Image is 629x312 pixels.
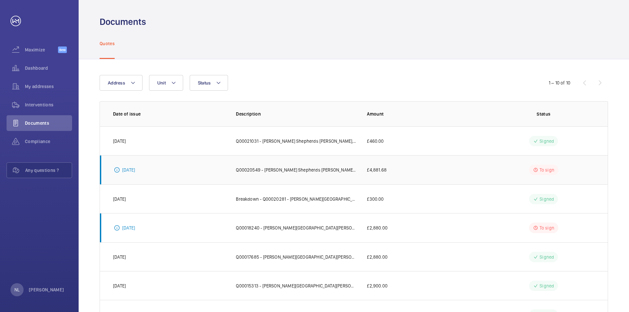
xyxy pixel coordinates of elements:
[113,111,225,117] p: Date of issue
[198,80,211,85] span: Status
[236,167,356,173] p: Q00020549 - [PERSON_NAME] Shepherds [PERSON_NAME], - [PERSON_NAME] Hospitality International - Su...
[25,167,72,174] span: Any questions ?
[25,101,72,108] span: Interventions
[540,225,554,231] p: To sign
[367,254,388,260] p: £2,880.00
[236,283,356,289] p: Q00015313 - [PERSON_NAME][GEOGRAPHIC_DATA][PERSON_NAME], - [PERSON_NAME] Hospitality Internationa...
[236,138,356,144] p: Q00021031 - [PERSON_NAME] Shepherds [PERSON_NAME], - [PERSON_NAME] Hospitality International Door...
[236,111,356,117] p: Description
[367,138,384,144] p: £460.00
[540,138,554,144] p: Signed
[25,65,72,71] span: Dashboard
[25,46,58,53] span: Maximize
[100,40,115,47] p: Quotes
[367,167,387,173] p: £4,881.68
[100,75,143,91] button: Address
[540,167,554,173] p: To sign
[367,111,482,117] p: Amount
[113,283,126,289] p: [DATE]
[108,80,125,85] span: Address
[25,138,72,145] span: Compliance
[149,75,183,91] button: Unit
[25,83,72,90] span: My addresses
[540,283,554,289] p: Signed
[157,80,166,85] span: Unit
[58,46,67,53] span: Beta
[236,225,356,231] p: Q00018240 - [PERSON_NAME][GEOGRAPHIC_DATA][PERSON_NAME], - [PERSON_NAME] Hospitality Internationa...
[540,254,554,260] p: Signed
[190,75,228,91] button: Status
[236,254,356,260] p: Q00017685 - [PERSON_NAME][GEOGRAPHIC_DATA][PERSON_NAME], - [PERSON_NAME] Hospitality Internationa...
[236,196,356,202] p: Breakdown - Q00020281 - [PERSON_NAME][GEOGRAPHIC_DATA][PERSON_NAME], - [PERSON_NAME] Hospitality ...
[122,167,135,173] p: [DATE]
[122,225,135,231] p: [DATE]
[367,283,388,289] p: £2,900.00
[549,80,570,86] div: 1 – 10 of 10
[113,254,126,260] p: [DATE]
[25,120,72,126] span: Documents
[113,196,126,202] p: [DATE]
[14,286,20,293] p: NL
[100,16,146,28] h1: Documents
[493,111,595,117] p: Status
[540,196,554,202] p: Signed
[113,138,126,144] p: [DATE]
[367,225,388,231] p: £2,880.00
[367,196,384,202] p: £300.00
[29,286,64,293] p: [PERSON_NAME]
